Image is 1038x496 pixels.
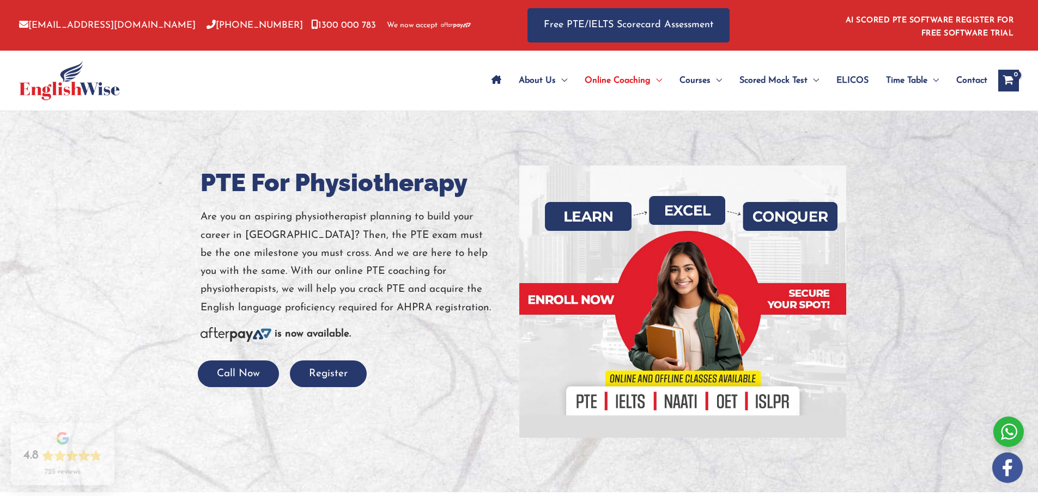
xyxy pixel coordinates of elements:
[927,62,939,100] span: Menu Toggle
[483,62,987,100] nav: Site Navigation: Main Menu
[290,360,367,387] button: Register
[207,21,303,30] a: [PHONE_NUMBER]
[556,62,567,100] span: Menu Toggle
[711,62,722,100] span: Menu Toggle
[651,62,662,100] span: Menu Toggle
[527,8,730,42] a: Free PTE/IELTS Scorecard Assessment
[198,369,279,379] a: Call Now
[441,22,471,28] img: Afterpay-Logo
[671,62,731,100] a: CoursesMenu Toggle
[290,369,367,379] a: Register
[519,62,556,100] span: About Us
[992,452,1023,483] img: white-facebook.png
[23,448,102,463] div: Rating: 4.8 out of 5
[201,208,511,317] p: Are you an aspiring physiotherapist planning to build your career in [GEOGRAPHIC_DATA]? Then, the...
[585,62,651,100] span: Online Coaching
[839,8,1019,43] aside: Header Widget 1
[998,70,1019,91] a: View Shopping Cart, empty
[836,62,869,100] span: ELICOS
[19,61,120,100] img: cropped-ew-logo
[576,62,671,100] a: Online CoachingMenu Toggle
[679,62,711,100] span: Courses
[956,62,987,100] span: Contact
[808,62,819,100] span: Menu Toggle
[19,21,196,30] a: [EMAIL_ADDRESS][DOMAIN_NAME]
[45,468,81,476] div: 725 reviews
[275,329,351,339] b: is now available.
[948,62,987,100] a: Contact
[510,62,576,100] a: About UsMenu Toggle
[23,448,39,463] div: 4.8
[198,360,279,387] button: Call Now
[739,62,808,100] span: Scored Mock Test
[828,62,877,100] a: ELICOS
[886,62,927,100] span: Time Table
[846,16,1014,38] a: AI SCORED PTE SOFTWARE REGISTER FOR FREE SOFTWARE TRIAL
[311,21,376,30] a: 1300 000 783
[877,62,948,100] a: Time TableMenu Toggle
[387,20,438,31] span: We now accept
[731,62,828,100] a: Scored Mock TestMenu Toggle
[201,166,511,200] h1: PTE For Physiotherapy
[201,327,271,342] img: Afterpay-Logo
